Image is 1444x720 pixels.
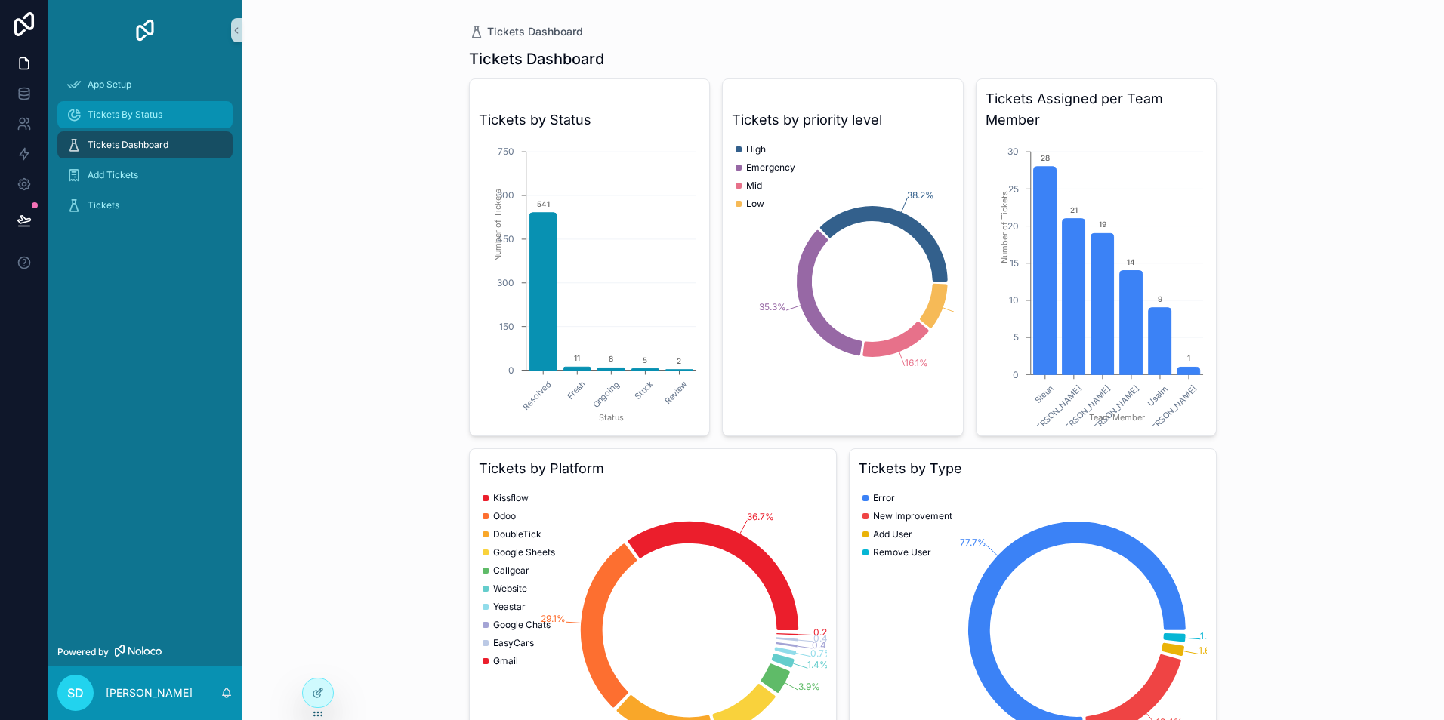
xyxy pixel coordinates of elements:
text: Fresh [565,380,588,402]
tspan: 29.1% [541,613,566,624]
tspan: 0 [508,365,514,376]
h1: Tickets Dashboard [469,48,604,69]
text: 1 [1187,354,1190,363]
span: Powered by [57,646,109,658]
text: [PERSON_NAME] [1029,384,1085,440]
span: EasyCars [493,637,534,649]
text: 11 [574,354,580,363]
text: Resolved [520,380,553,413]
text: Usaim [1145,384,1170,409]
tspan: Status [599,413,624,423]
span: SD [67,684,84,702]
span: High [746,143,766,155]
tspan: 1.4% [807,659,828,670]
p: [PERSON_NAME] [106,685,193,700]
text: [PERSON_NAME] [1143,384,1199,440]
a: Add Tickets [57,162,233,189]
span: Kissflow [493,492,529,504]
tspan: 77.7% [961,537,987,548]
text: Ongoing [591,380,622,411]
span: New Improvement [873,510,952,522]
text: 8 [609,355,613,364]
span: Odoo [493,510,516,522]
h3: Tickets by Type [859,458,1208,479]
span: DoubleTick [493,528,541,540]
tspan: 25 [1008,183,1019,195]
div: scrollable content [48,60,242,238]
text: 19 [1099,220,1106,229]
a: Powered by [48,638,242,666]
span: Website [493,583,527,595]
span: Gmail [493,655,518,667]
span: Google Sheets [493,546,555,558]
a: Tickets Dashboard [469,24,583,39]
tspan: 1.6% [1199,645,1219,657]
tspan: 38.2% [907,189,934,201]
tspan: 0.7% [810,648,833,659]
text: 9 [1158,294,1162,303]
span: Callgear [493,565,529,577]
tspan: 0.4% [812,639,835,651]
tspan: 1.2% [1201,630,1221,642]
div: chart [732,137,954,426]
span: Emergency [746,162,795,174]
div: chart [479,137,701,426]
img: App logo [133,18,157,42]
span: Remove User [873,546,931,558]
span: Tickets Dashboard [88,139,168,151]
text: 2 [677,356,681,365]
h3: Tickets Assigned per Team Member [986,88,1208,131]
text: 21 [1070,205,1078,214]
tspan: 0 [1013,369,1019,380]
span: Add Tickets [88,169,138,181]
text: [PERSON_NAME] [1086,384,1142,440]
text: Sieun [1033,384,1056,407]
span: Mid [746,180,762,192]
text: 14 [1127,257,1135,266]
a: Tickets By Status [57,101,233,128]
text: 5 [643,355,647,365]
tspan: 30 [1007,146,1019,157]
text: 28 [1041,153,1050,162]
span: App Setup [88,78,131,91]
text: Review [662,380,690,407]
a: App Setup [57,71,233,98]
tspan: 16.1% [905,357,928,368]
tspan: 750 [497,146,514,157]
text: Stuck [632,380,655,402]
span: Error [873,492,895,504]
tspan: Number of Tickets [492,189,502,261]
text: 541 [536,199,549,208]
tspan: Team Member [1089,413,1145,423]
a: Tickets [57,192,233,219]
span: Low [746,198,764,210]
div: chart [986,137,1208,426]
tspan: 150 [498,321,514,332]
tspan: 450 [496,233,514,245]
span: Tickets Dashboard [487,24,583,39]
tspan: 15 [1010,257,1019,269]
span: Google Chats [493,619,551,631]
text: [PERSON_NAME] [1057,384,1113,440]
span: Add User [873,528,912,540]
tspan: 5 [1014,332,1019,343]
tspan: 10 [1009,295,1019,306]
tspan: 20 [1007,220,1019,232]
h3: Tickets by priority level [732,109,954,131]
tspan: 600 [496,189,514,201]
tspan: 0.4% [813,632,836,644]
tspan: 300 [496,277,514,288]
tspan: 36.7% [747,511,774,522]
span: Yeastar [493,601,526,613]
tspan: 3.9% [798,681,819,692]
tspan: Number of Tickets [999,191,1010,263]
h3: Tickets by Status [479,109,701,131]
tspan: 0.2% [813,626,836,638]
h3: Tickets by Platform [479,458,827,479]
span: Tickets [88,199,119,211]
a: Tickets Dashboard [57,131,233,158]
span: Tickets By Status [88,109,162,121]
